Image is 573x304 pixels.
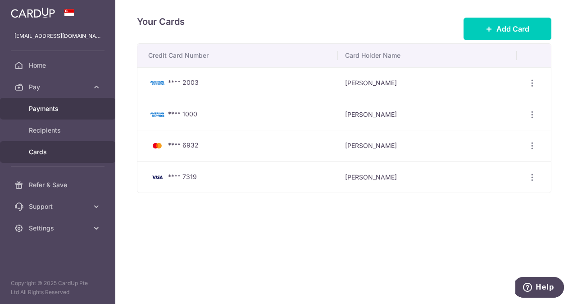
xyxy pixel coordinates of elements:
button: Add Card [464,18,551,40]
iframe: Opens a widget where you can find more information [515,277,564,299]
span: Refer & Save [29,180,88,189]
span: Cards [29,147,88,157]
img: CardUp [11,7,55,18]
span: Pay [29,83,88,92]
td: [PERSON_NAME] [338,67,516,99]
img: Bank Card [148,78,166,88]
td: [PERSON_NAME] [338,130,516,161]
h4: Your Cards [137,14,185,29]
span: Home [29,61,88,70]
img: Bank Card [148,172,166,183]
img: Bank Card [148,109,166,120]
td: [PERSON_NAME] [338,161,516,193]
span: Support [29,202,88,211]
td: [PERSON_NAME] [338,99,516,130]
span: Help [20,6,39,14]
img: Bank Card [148,140,166,151]
th: Card Holder Name [338,44,516,67]
p: [EMAIL_ADDRESS][DOMAIN_NAME] [14,32,101,41]
span: Payments [29,104,88,113]
th: Credit Card Number [137,44,338,67]
span: Recipients [29,126,88,135]
span: Add Card [496,23,529,34]
span: Settings [29,224,88,233]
